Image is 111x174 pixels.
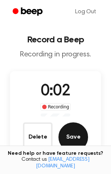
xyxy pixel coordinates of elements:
span: Contact us [4,157,107,170]
span: 0:02 [41,84,70,99]
a: [EMAIL_ADDRESS][DOMAIN_NAME] [36,157,90,169]
p: Recording in progress. [6,50,105,59]
button: Delete Audio Record [23,122,53,152]
a: Beep [7,5,49,19]
button: Save Audio Record [58,122,88,152]
div: Recording [40,103,71,111]
h1: Record a Beep [6,35,105,44]
a: Log Out [68,3,104,21]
